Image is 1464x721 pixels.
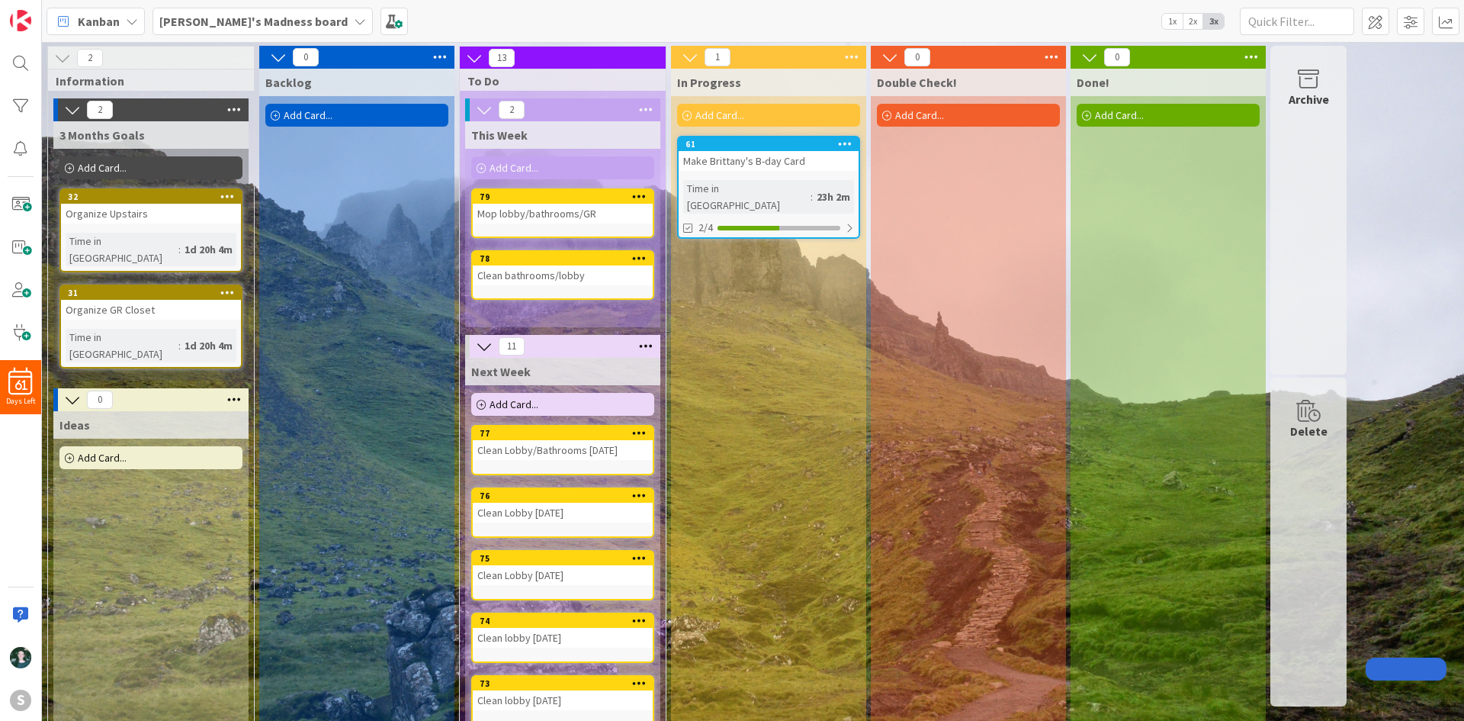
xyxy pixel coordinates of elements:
div: Organize Upstairs [61,204,241,224]
div: Time in [GEOGRAPHIC_DATA] [683,180,811,214]
div: 73Clean lobby [DATE] [473,677,653,710]
div: Organize GR Closet [61,300,241,320]
b: [PERSON_NAME]'s Madness board [159,14,348,29]
div: 79Mop lobby/bathrooms/GR [473,190,653,224]
div: 23h 2m [813,188,854,205]
span: Add Card... [895,108,944,122]
div: Make Brittany's B-day Card [679,151,859,171]
span: : [178,241,181,258]
div: Clean bathrooms/lobby [473,266,653,285]
span: 1x [1162,14,1183,29]
div: 31 [68,288,241,298]
div: Archive [1289,90,1329,108]
span: 2 [499,101,525,119]
div: 77 [480,428,653,439]
span: Backlog [265,75,312,90]
div: Mop lobby/bathrooms/GR [473,204,653,224]
div: 73 [480,678,653,689]
div: 73 [473,677,653,690]
div: Time in [GEOGRAPHIC_DATA] [66,329,178,362]
div: S [10,690,31,711]
div: 61 [679,137,859,151]
span: Double Check! [877,75,957,90]
div: 76Clean Lobby [DATE] [473,489,653,523]
span: 2/4 [698,220,713,236]
img: KM [10,647,31,668]
div: Clean Lobby [DATE] [473,565,653,585]
span: 0 [1104,48,1130,66]
div: 32 [61,190,241,204]
span: : [178,337,181,354]
div: 78 [480,253,653,264]
img: Visit kanbanzone.com [10,10,31,31]
div: 61 [685,139,859,150]
div: Time in [GEOGRAPHIC_DATA] [66,233,178,266]
div: 79 [480,192,653,202]
span: Add Card... [695,108,744,122]
div: 76 [480,491,653,501]
span: To Do [467,73,647,89]
span: Add Card... [490,161,538,175]
span: 2 [77,49,103,67]
div: 1d 20h 4m [181,337,236,354]
span: Add Card... [1095,108,1144,122]
span: In Progress [677,75,741,90]
span: 2 [87,101,113,119]
span: 3x [1203,14,1224,29]
div: 76 [473,489,653,503]
span: Kanban [78,12,120,31]
span: 0 [293,48,319,66]
div: 32Organize Upstairs [61,190,241,224]
div: 75 [480,553,653,564]
span: Next Week [471,364,531,379]
div: 74 [480,616,653,626]
div: 1d 20h 4m [181,241,236,258]
span: Ideas [59,417,90,433]
span: Done! [1077,75,1109,90]
div: 31Organize GR Closet [61,286,241,320]
div: 75Clean Lobby [DATE] [473,552,653,585]
div: 32 [68,192,241,202]
div: Clean Lobby/Bathrooms [DATE] [473,440,653,460]
span: 61 [14,380,27,391]
span: Add Card... [78,161,127,175]
div: 79 [473,190,653,204]
div: 77Clean Lobby/Bathrooms [DATE] [473,426,653,460]
span: 11 [499,337,525,356]
span: Add Card... [78,451,127,465]
span: 3 Months Goals [59,127,145,143]
div: Clean lobby [DATE] [473,628,653,648]
div: 78Clean bathrooms/lobby [473,252,653,285]
div: 74Clean lobby [DATE] [473,614,653,648]
div: 74 [473,614,653,628]
span: Information [56,73,235,89]
div: Clean lobby [DATE] [473,690,653,710]
div: Delete [1290,422,1328,440]
span: : [811,188,813,205]
div: 31 [61,286,241,300]
span: 13 [489,49,515,67]
input: Quick Filter... [1240,8,1354,35]
div: 78 [473,252,653,266]
span: 2x [1183,14,1203,29]
span: 0 [87,391,113,409]
div: 75 [473,552,653,565]
span: 0 [904,48,930,66]
span: This Week [471,127,528,143]
div: 77 [473,426,653,440]
div: Clean Lobby [DATE] [473,503,653,523]
span: Add Card... [284,108,332,122]
span: Add Card... [490,398,538,411]
div: 61Make Brittany's B-day Card [679,137,859,171]
span: 1 [705,48,730,66]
